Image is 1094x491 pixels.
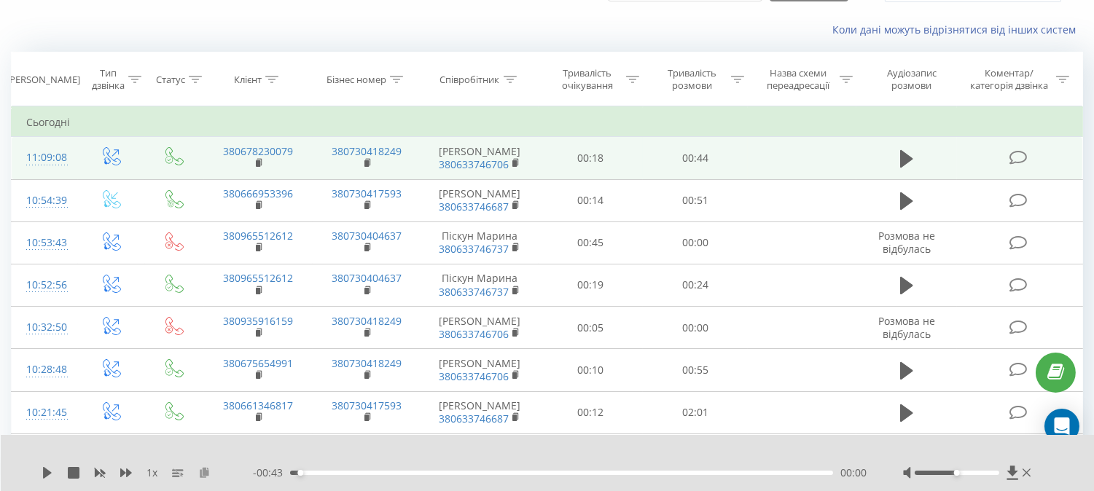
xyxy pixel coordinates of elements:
[539,433,644,476] td: 00:32
[297,470,303,476] div: Accessibility label
[643,307,748,349] td: 00:00
[539,307,644,349] td: 00:05
[234,74,262,86] div: Клієнт
[26,144,63,172] div: 11:09:08
[539,179,644,221] td: 00:14
[26,356,63,384] div: 10:28:48
[1044,409,1079,444] div: Open Intercom Messenger
[539,221,644,264] td: 00:45
[440,74,500,86] div: Співробітник
[223,398,293,412] a: 380661346817
[439,157,509,171] a: 380633746706
[439,242,509,256] a: 380633746737
[332,229,402,243] a: 380730404637
[253,466,290,480] span: - 00:43
[332,144,402,158] a: 380730418249
[643,349,748,391] td: 00:55
[439,285,509,299] a: 380633746737
[643,179,748,221] td: 00:51
[332,186,402,200] a: 380730417593
[967,67,1052,92] div: Коментар/категорія дзвінка
[643,264,748,306] td: 00:24
[421,179,539,221] td: [PERSON_NAME]
[761,67,836,92] div: Назва схеми переадресації
[656,67,727,92] div: Тривалість розмови
[439,412,509,425] a: 380633746687
[223,271,293,285] a: 380965512612
[539,391,644,433] td: 00:12
[643,433,748,476] td: 00:00
[539,264,644,306] td: 00:19
[223,356,293,370] a: 380675654991
[421,221,539,264] td: Піскун Марина
[954,470,960,476] div: Accessibility label
[539,349,644,391] td: 00:10
[26,229,63,257] div: 10:53:43
[552,67,623,92] div: Тривалість очікування
[421,264,539,306] td: Піскун Марина
[439,327,509,341] a: 380633746706
[332,271,402,285] a: 380730404637
[26,398,63,427] div: 10:21:45
[332,314,402,328] a: 380730418249
[878,229,935,256] span: Розмова не відбулась
[327,74,386,86] div: Бізнес номер
[91,67,125,92] div: Тип дзвінка
[539,137,644,179] td: 00:18
[421,137,539,179] td: [PERSON_NAME]
[421,307,539,349] td: [PERSON_NAME]
[332,356,402,370] a: 380730418249
[223,229,293,243] a: 380965512612
[439,200,509,213] a: 380633746687
[156,74,185,86] div: Статус
[840,466,867,480] span: 00:00
[421,433,539,476] td: [PERSON_NAME] ()
[146,466,157,480] span: 1 x
[832,23,1083,36] a: Коли дані можуть відрізнятися вiд інших систем
[26,186,63,215] div: 10:54:39
[332,398,402,412] a: 380730417593
[12,108,1083,137] td: Сьогодні
[643,221,748,264] td: 00:00
[223,144,293,158] a: 380678230079
[421,391,539,433] td: [PERSON_NAME]
[26,271,63,299] div: 10:52:56
[643,391,748,433] td: 02:01
[870,67,953,92] div: Аудіозапис розмови
[7,74,80,86] div: [PERSON_NAME]
[878,314,935,341] span: Розмова не відбулась
[643,137,748,179] td: 00:44
[223,186,293,200] a: 380666953396
[223,314,293,328] a: 380935916159
[439,369,509,383] a: 380633746706
[26,313,63,342] div: 10:32:50
[421,349,539,391] td: [PERSON_NAME]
